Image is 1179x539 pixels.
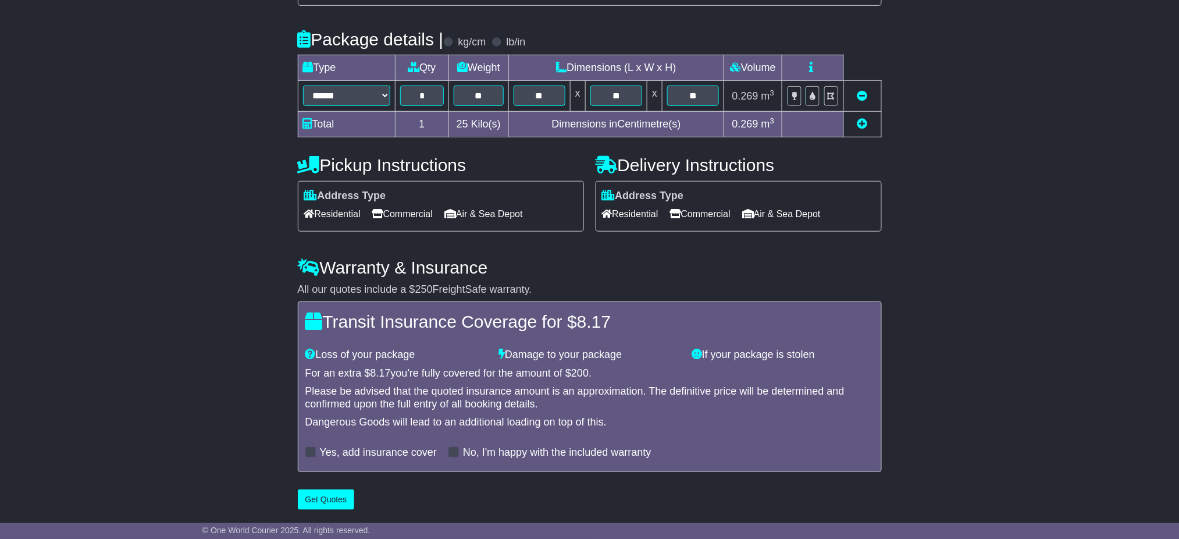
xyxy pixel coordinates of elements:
[457,118,468,130] span: 25
[298,258,882,277] h4: Warranty & Insurance
[444,205,523,223] span: Air & Sea Depot
[570,81,585,111] td: x
[577,312,611,331] span: 8.17
[202,526,371,535] span: © One World Courier 2025. All rights reserved.
[305,416,874,429] div: Dangerous Goods will lead to an additional loading on top of this.
[371,367,391,379] span: 8.17
[761,90,775,102] span: m
[298,30,444,49] h4: Package details |
[305,312,874,331] h4: Transit Insurance Coverage for $
[670,205,731,223] span: Commercial
[320,446,437,459] label: Yes, add insurance cover
[304,205,361,223] span: Residential
[770,88,775,97] sup: 3
[493,349,686,361] div: Damage to your package
[571,367,589,379] span: 200
[372,205,433,223] span: Commercial
[647,81,662,111] td: x
[305,367,874,380] div: For an extra $ you're fully covered for the amount of $ .
[742,205,821,223] span: Air & Sea Depot
[305,385,874,410] div: Please be advised that the quoted insurance amount is an approximation. The definitive price will...
[415,283,433,295] span: 250
[724,55,782,81] td: Volume
[458,36,486,49] label: kg/cm
[463,446,651,459] label: No, I'm happy with the included warranty
[602,190,684,203] label: Address Type
[298,55,395,81] td: Type
[596,155,882,175] h4: Delivery Instructions
[506,36,525,49] label: lb/in
[508,55,724,81] td: Dimensions (L x W x H)
[602,205,658,223] span: Residential
[395,55,449,81] td: Qty
[686,349,880,361] div: If your package is stolen
[857,118,868,130] a: Add new item
[300,349,493,361] div: Loss of your package
[298,490,355,510] button: Get Quotes
[770,116,775,125] sup: 3
[298,155,584,175] h4: Pickup Instructions
[732,118,758,130] span: 0.269
[395,111,449,137] td: 1
[732,90,758,102] span: 0.269
[298,283,882,296] div: All our quotes include a $ FreightSafe warranty.
[449,55,509,81] td: Weight
[304,190,386,203] label: Address Type
[298,111,395,137] td: Total
[761,118,775,130] span: m
[857,90,868,102] a: Remove this item
[508,111,724,137] td: Dimensions in Centimetre(s)
[449,111,509,137] td: Kilo(s)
